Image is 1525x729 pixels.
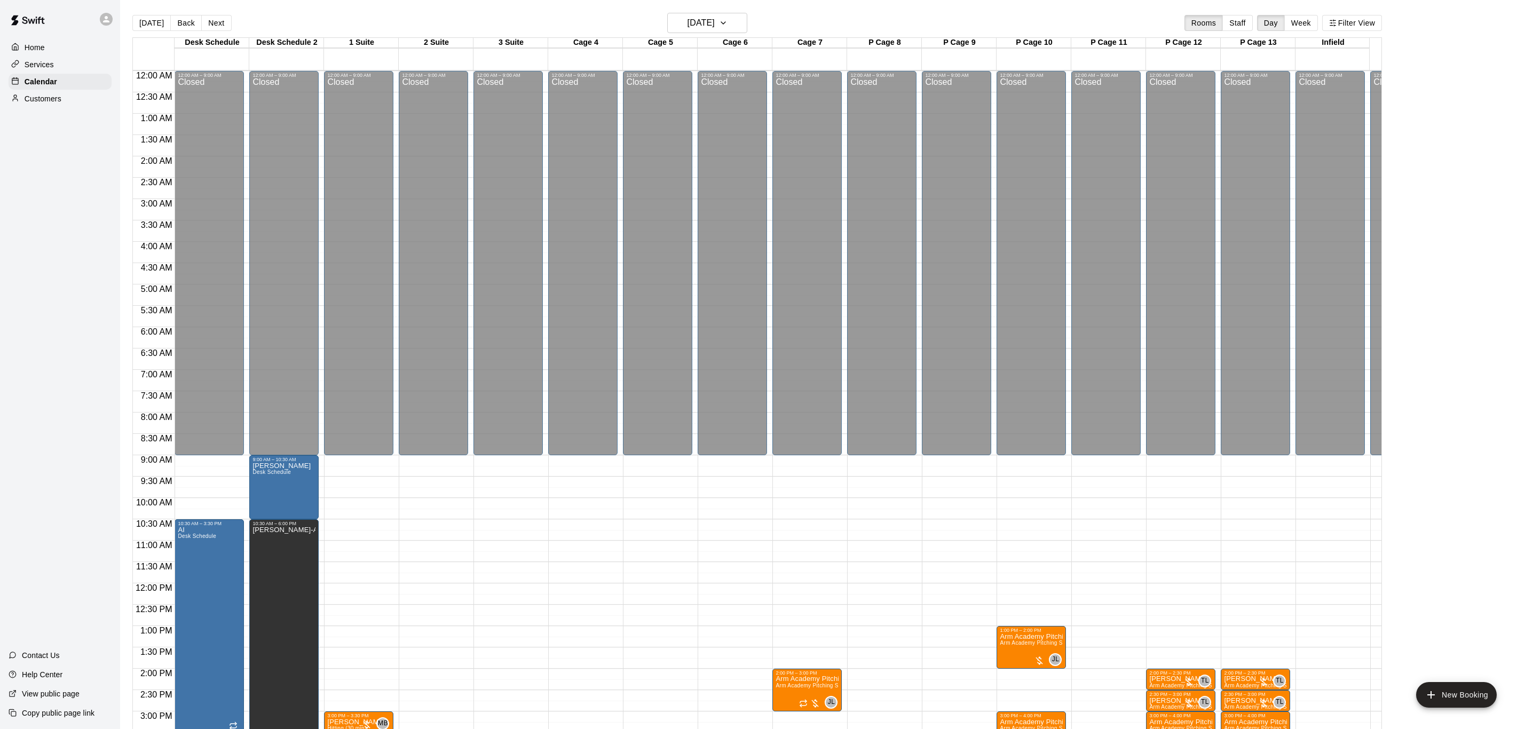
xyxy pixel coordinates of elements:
[850,78,913,459] div: Closed
[626,78,689,459] div: Closed
[772,38,847,48] div: Cage 7
[1000,78,1063,459] div: Closed
[623,38,698,48] div: Cage 5
[1053,653,1062,666] span: Johnnie Larossa
[772,669,842,711] div: 2:00 PM – 3:00 PM: Arm Academy Pitching Session 1 Hour
[138,626,175,635] span: 1:00 PM
[1149,713,1212,718] div: 3:00 PM – 4:00 PM
[772,71,842,455] div: 12:00 AM – 9:00 AM: Closed
[477,78,540,459] div: Closed
[22,708,94,718] p: Copy public page link
[551,73,614,78] div: 12:00 AM – 9:00 AM
[138,669,175,678] span: 2:00 PM
[1221,669,1290,690] div: 2:00 PM – 2:30 PM: Arm Academy Pitching Session 30 min - Pitching
[175,71,244,455] div: 12:00 AM – 9:00 AM: Closed
[776,683,899,688] span: Arm Academy Pitching Session 1 Hour - Pitching
[473,38,548,48] div: 3 Suite
[847,71,916,455] div: 12:00 AM – 9:00 AM: Closed
[799,699,808,708] span: Recurring event
[170,15,202,31] button: Back
[133,92,175,101] span: 12:30 AM
[1370,71,1440,455] div: 12:00 AM – 9:00 AM: Closed
[922,71,991,455] div: 12:00 AM – 9:00 AM: Closed
[1373,78,1436,459] div: Closed
[133,71,175,80] span: 12:00 AM
[776,670,839,676] div: 2:00 PM – 3:00 PM
[1284,15,1318,31] button: Week
[399,38,473,48] div: 2 Suite
[1146,669,1215,690] div: 2:00 PM – 2:30 PM: Arm Academy Pitching Session 30 min - Pitching
[1146,38,1221,48] div: P Cage 12
[1273,675,1286,687] div: Tyler Levine
[178,73,241,78] div: 12:00 AM – 9:00 AM
[477,73,540,78] div: 12:00 AM – 9:00 AM
[922,38,997,48] div: P Cage 9
[698,71,767,455] div: 12:00 AM – 9:00 AM: Closed
[201,15,231,31] button: Next
[1149,692,1212,697] div: 2:30 PM – 3:00 PM
[1221,690,1290,711] div: 2:30 PM – 3:00 PM: Arm Academy Pitching Session 30 min - Pitching
[548,38,623,48] div: Cage 4
[623,71,692,455] div: 12:00 AM – 9:00 AM: Closed
[252,78,315,459] div: Closed
[1222,15,1253,31] button: Staff
[1299,73,1362,78] div: 12:00 AM – 9:00 AM
[1203,675,1211,687] span: Tyler Levine
[399,71,468,455] div: 12:00 AM – 9:00 AM: Closed
[1184,15,1223,31] button: Rooms
[1203,696,1211,709] span: Tyler Levine
[138,434,175,443] span: 8:30 AM
[178,521,241,526] div: 10:30 AM – 3:30 PM
[252,457,315,462] div: 9:00 AM – 10:30 AM
[9,39,112,56] a: Home
[997,38,1071,48] div: P Cage 10
[1201,697,1209,708] span: TL
[1224,683,1348,688] span: Arm Academy Pitching Session 30 min - Pitching
[138,647,175,656] span: 1:30 PM
[828,697,835,708] span: JL
[25,76,57,87] p: Calendar
[22,669,62,680] p: Help Center
[1373,73,1436,78] div: 12:00 AM – 9:00 AM
[138,199,175,208] span: 3:00 AM
[25,93,61,104] p: Customers
[9,74,112,90] a: Calendar
[626,73,689,78] div: 12:00 AM – 9:00 AM
[138,711,175,720] span: 3:00 PM
[1149,670,1212,676] div: 2:00 PM – 2:30 PM
[132,15,171,31] button: [DATE]
[133,583,175,592] span: 12:00 PM
[997,626,1066,669] div: 1:00 PM – 2:00 PM: Arm Academy Pitching Session 1 Hour
[138,263,175,272] span: 4:30 AM
[138,370,175,379] span: 7:00 AM
[1224,78,1287,459] div: Closed
[1276,676,1284,686] span: TL
[701,78,764,459] div: Closed
[1224,670,1287,676] div: 2:00 PM – 2:30 PM
[133,498,175,507] span: 10:00 AM
[1322,15,1382,31] button: Filter View
[688,15,715,30] h6: [DATE]
[1074,78,1137,459] div: Closed
[1146,71,1215,455] div: 12:00 AM – 9:00 AM: Closed
[138,156,175,165] span: 2:00 AM
[1149,704,1273,710] span: Arm Academy Pitching Session 30 min - Pitching
[776,78,839,459] div: Closed
[327,78,390,459] div: Closed
[138,327,175,336] span: 6:00 AM
[249,455,319,519] div: 9:00 AM – 10:30 AM: Logan
[1224,713,1287,718] div: 3:00 PM – 4:00 PM
[1198,675,1211,687] div: Tyler Levine
[178,78,241,459] div: Closed
[1224,73,1287,78] div: 12:00 AM – 9:00 AM
[776,73,839,78] div: 12:00 AM – 9:00 AM
[551,78,614,459] div: Closed
[1201,676,1209,686] span: TL
[138,306,175,315] span: 5:30 AM
[1299,78,1362,459] div: Closed
[22,688,80,699] p: View public page
[22,650,60,661] p: Contact Us
[473,71,543,455] div: 12:00 AM – 9:00 AM: Closed
[829,696,837,709] span: Johnnie Larossa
